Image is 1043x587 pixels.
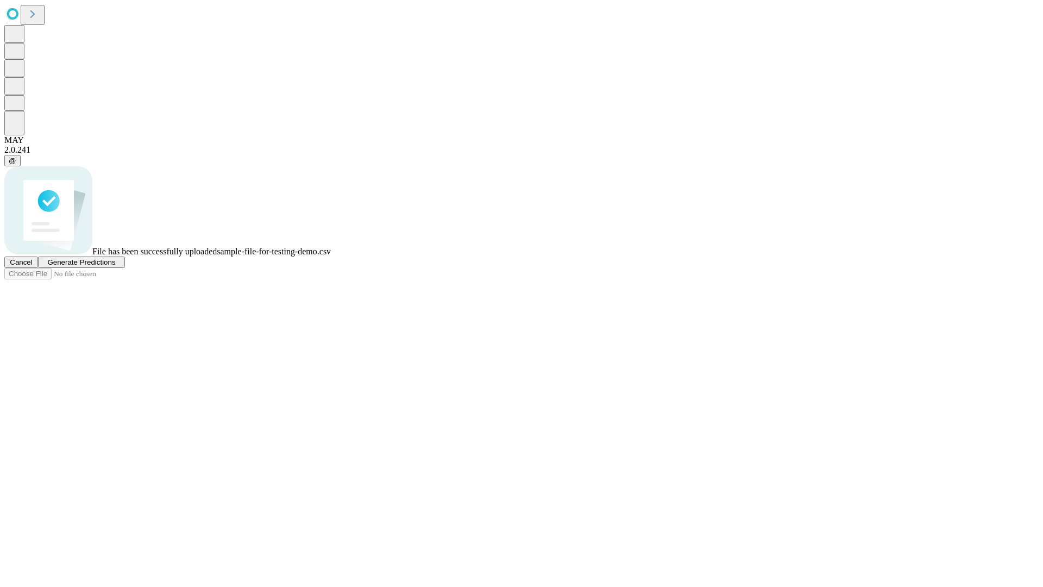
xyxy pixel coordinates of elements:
span: File has been successfully uploaded [92,247,217,256]
button: @ [4,155,21,166]
span: sample-file-for-testing-demo.csv [217,247,331,256]
span: Generate Predictions [47,258,115,266]
div: MAY [4,135,1039,145]
button: Cancel [4,257,38,268]
span: @ [9,157,16,165]
button: Generate Predictions [38,257,125,268]
span: Cancel [10,258,33,266]
div: 2.0.241 [4,145,1039,155]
